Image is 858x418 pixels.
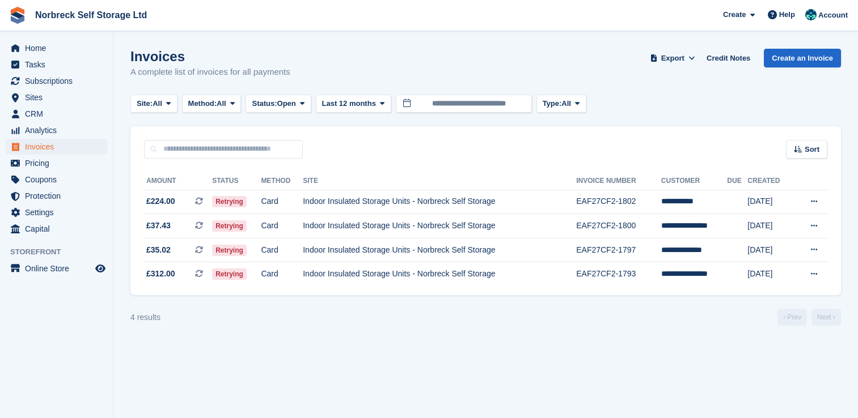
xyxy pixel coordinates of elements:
[261,214,303,238] td: Card
[252,98,277,109] span: Status:
[805,144,819,155] span: Sort
[130,49,290,64] h1: Invoices
[10,246,113,258] span: Storefront
[25,139,93,155] span: Invoices
[261,262,303,286] td: Card
[6,139,107,155] a: menu
[303,238,576,262] td: Indoor Insulated Storage Units - Norbreck Self Storage
[648,49,698,67] button: Export
[212,196,247,207] span: Retrying
[6,172,107,187] a: menu
[212,268,247,280] span: Retrying
[6,204,107,220] a: menu
[661,53,684,64] span: Export
[322,98,376,109] span: Last 12 months
[775,309,843,326] nav: Page
[137,98,153,109] span: Site:
[303,172,576,190] th: Site
[25,172,93,187] span: Coupons
[303,214,576,238] td: Indoor Insulated Storage Units - Norbreck Self Storage
[25,221,93,237] span: Capital
[6,122,107,138] a: menu
[25,261,93,276] span: Online Store
[747,214,793,238] td: [DATE]
[303,262,576,286] td: Indoor Insulated Storage Units - Norbreck Self Storage
[9,7,26,24] img: stora-icon-8386f47178a22dfd0bd8f6a31ec36ba5ce8667c1dd55bd0f319d3a0aa187defe.svg
[94,262,107,275] a: Preview store
[153,98,162,109] span: All
[6,188,107,204] a: menu
[576,190,661,214] td: EAF27CF2-1802
[303,190,576,214] td: Indoor Insulated Storage Units - Norbreck Self Storage
[576,214,661,238] td: EAF27CF2-1800
[146,244,171,256] span: £35.02
[779,9,795,20] span: Help
[818,10,848,21] span: Account
[182,95,242,113] button: Method: All
[576,238,661,262] td: EAF27CF2-1797
[31,6,151,24] a: Norbreck Self Storage Ltd
[25,57,93,72] span: Tasks
[261,238,303,262] td: Card
[6,155,107,171] a: menu
[146,268,175,280] span: £312.00
[747,190,793,214] td: [DATE]
[576,262,661,286] td: EAF27CF2-1793
[6,89,107,105] a: menu
[25,188,93,204] span: Protection
[6,57,107,72] a: menu
[212,220,247,232] span: Retrying
[811,309,841,326] a: Next
[747,172,793,190] th: Created
[6,40,107,56] a: menu
[661,172,727,190] th: Customer
[212,172,261,190] th: Status
[6,73,107,89] a: menu
[25,73,93,89] span: Subscriptions
[25,155,93,171] span: Pricing
[723,9,746,20] span: Create
[130,95,177,113] button: Site: All
[747,238,793,262] td: [DATE]
[146,220,171,232] span: £37.43
[25,204,93,220] span: Settings
[727,172,747,190] th: Due
[146,195,175,207] span: £224.00
[576,172,661,190] th: Invoice Number
[246,95,311,113] button: Status: Open
[6,261,107,276] a: menu
[212,245,247,256] span: Retrying
[217,98,226,109] span: All
[6,221,107,237] a: menu
[144,172,212,190] th: Amount
[6,106,107,122] a: menu
[747,262,793,286] td: [DATE]
[536,95,586,113] button: Type: All
[277,98,296,109] span: Open
[764,49,841,67] a: Create an Invoice
[561,98,571,109] span: All
[777,309,807,326] a: Previous
[543,98,562,109] span: Type:
[188,98,217,109] span: Method:
[25,122,93,138] span: Analytics
[702,49,755,67] a: Credit Notes
[130,66,290,79] p: A complete list of invoices for all payments
[25,106,93,122] span: CRM
[130,312,160,323] div: 4 results
[25,40,93,56] span: Home
[316,95,391,113] button: Last 12 months
[261,190,303,214] td: Card
[805,9,817,20] img: Sally King
[25,89,93,105] span: Sites
[261,172,303,190] th: Method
